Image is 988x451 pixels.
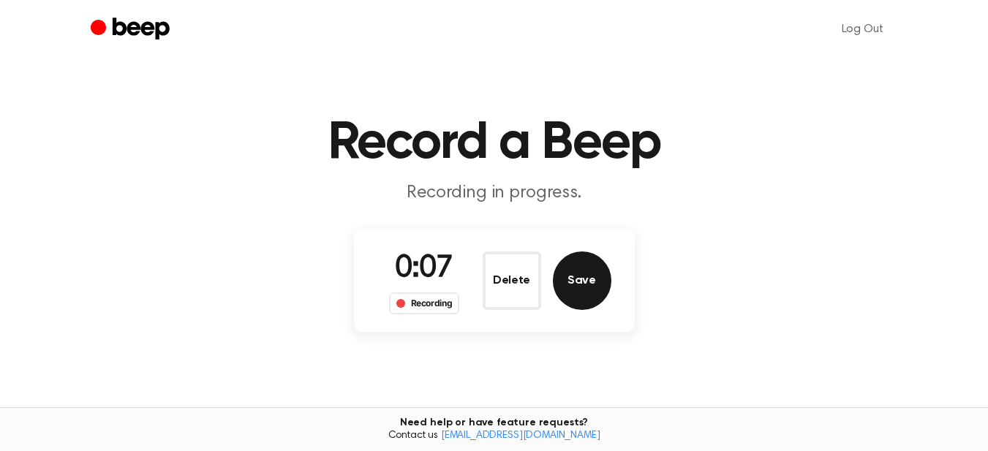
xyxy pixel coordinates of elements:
[389,292,460,314] div: Recording
[441,431,600,441] a: [EMAIL_ADDRESS][DOMAIN_NAME]
[120,117,869,170] h1: Record a Beep
[483,251,541,310] button: Delete Audio Record
[827,12,898,47] a: Log Out
[395,254,453,284] span: 0:07
[214,181,775,205] p: Recording in progress.
[9,430,979,443] span: Contact us
[91,15,173,44] a: Beep
[553,251,611,310] button: Save Audio Record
